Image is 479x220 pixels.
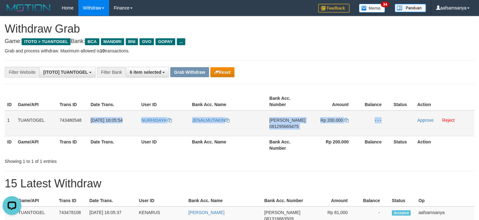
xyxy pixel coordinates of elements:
[136,195,186,207] th: User ID
[100,48,105,53] strong: 10
[267,136,308,154] th: Bank Acc. Number
[130,70,161,75] span: 6 item selected
[141,118,166,123] span: NURHIDAYA
[155,38,175,45] span: GOPAY
[141,118,172,123] a: NURHIDAYA
[139,93,190,110] th: User ID
[358,110,391,136] td: - - -
[5,23,474,35] h1: Withdraw Grab
[358,136,391,154] th: Balance
[264,210,300,215] span: [PERSON_NAME]
[389,195,416,207] th: Status
[87,195,136,207] th: Date Trans.
[5,136,15,154] th: ID
[318,4,350,13] img: Feedback.jpg
[358,93,391,110] th: Balance
[88,93,139,110] th: Date Trans.
[357,195,389,207] th: Balance
[210,67,234,77] button: Reset
[5,110,15,136] td: 1
[190,93,267,110] th: Bank Acc. Name
[188,210,224,215] a: [PERSON_NAME]
[60,118,82,123] span: 743480548
[269,118,305,123] span: [PERSON_NAME]
[39,67,96,78] button: [ITOTO] TUANTOGEL
[91,118,123,123] span: [DATE] 16:05:54
[308,136,358,154] th: Rp 200.000
[15,136,57,154] th: Game/API
[57,136,88,154] th: Trans ID
[16,195,56,207] th: Game/API
[5,93,15,110] th: ID
[126,38,138,45] span: BNI
[97,67,126,78] div: Filter Bank
[57,93,88,110] th: Trans ID
[139,136,190,154] th: User ID
[416,195,474,207] th: Op
[344,118,349,123] a: Copy 200000 to clipboard
[190,136,267,154] th: Bank Acc. Name
[101,38,124,45] span: MANDIRI
[267,93,308,110] th: Bank Acc. Number
[22,38,71,45] span: ITOTO > TUANTOGEL
[417,118,434,123] a: Approve
[139,38,154,45] span: OVO
[359,4,385,13] img: Button%20Memo.svg
[320,118,343,123] span: Rp 200.000
[56,195,87,207] th: Trans ID
[15,93,57,110] th: Game/API
[5,38,474,45] h4: Game: Bank:
[192,118,230,123] a: JENALMUTAKIN
[85,38,99,45] span: BCA
[88,136,139,154] th: Date Trans.
[15,110,57,136] td: TUANTOGEL
[5,3,52,13] img: MOTION_logo.png
[126,67,169,78] button: 6 item selected
[415,93,474,110] th: Action
[3,3,21,21] button: Open LiveChat chat widget
[5,156,195,164] div: Showing 1 to 1 of 1 entries
[5,48,474,54] p: Grab and process withdraw. Maximum allowed is transactions.
[177,38,185,45] span: ...
[5,67,39,78] div: Filter Website
[392,210,411,216] span: Accepted
[43,70,88,75] span: [ITOTO] TUANTOGEL
[5,177,474,190] h1: 15 Latest Withdraw
[308,195,357,207] th: Amount
[395,4,426,12] img: panduan.png
[308,93,358,110] th: Amount
[381,2,389,7] span: 34
[415,136,474,154] th: Action
[186,195,262,207] th: Bank Acc. Name
[391,136,415,154] th: Status
[391,93,415,110] th: Status
[269,124,298,129] span: Copy 081295669475 to clipboard
[170,67,209,77] button: Grab Withdraw
[262,195,308,207] th: Bank Acc. Number
[442,118,455,123] a: Reject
